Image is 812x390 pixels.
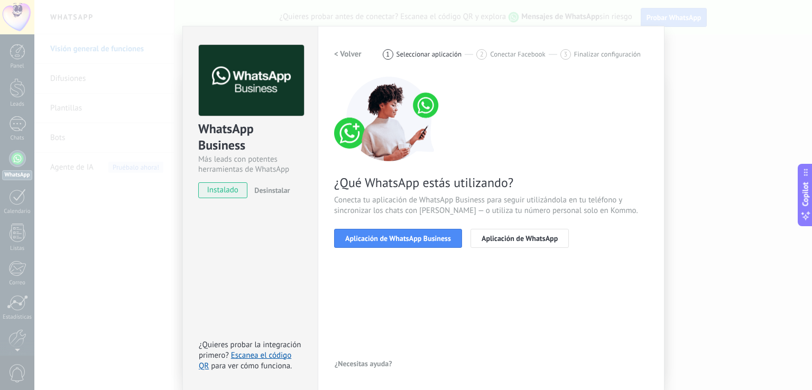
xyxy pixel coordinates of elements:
h2: < Volver [334,49,362,59]
button: ¿Necesitas ayuda? [334,356,393,372]
span: Finalizar configuración [574,50,641,58]
span: 3 [564,50,567,59]
span: ¿Necesitas ayuda? [335,360,392,367]
span: Copilot [800,182,811,207]
button: Desinstalar [250,182,290,198]
span: instalado [199,182,247,198]
span: 2 [480,50,484,59]
button: Aplicación de WhatsApp Business [334,229,462,248]
span: Aplicación de WhatsApp [482,235,558,242]
span: ¿Qué WhatsApp estás utilizando? [334,174,648,191]
button: Aplicación de WhatsApp [470,229,569,248]
span: Seleccionar aplicación [396,50,462,58]
img: connect number [334,77,445,161]
span: ¿Quieres probar la integración primero? [199,340,301,360]
span: Conectar Facebook [490,50,546,58]
span: Aplicación de WhatsApp Business [345,235,451,242]
span: Conecta tu aplicación de WhatsApp Business para seguir utilizándola en tu teléfono y sincronizar ... [334,195,648,216]
span: Desinstalar [254,185,290,195]
span: 1 [386,50,390,59]
span: para ver cómo funciona. [211,361,292,371]
img: logo_main.png [199,45,304,116]
div: Más leads con potentes herramientas de WhatsApp [198,154,302,174]
a: Escanea el código QR [199,350,291,371]
div: WhatsApp Business [198,120,302,154]
button: < Volver [334,45,362,64]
